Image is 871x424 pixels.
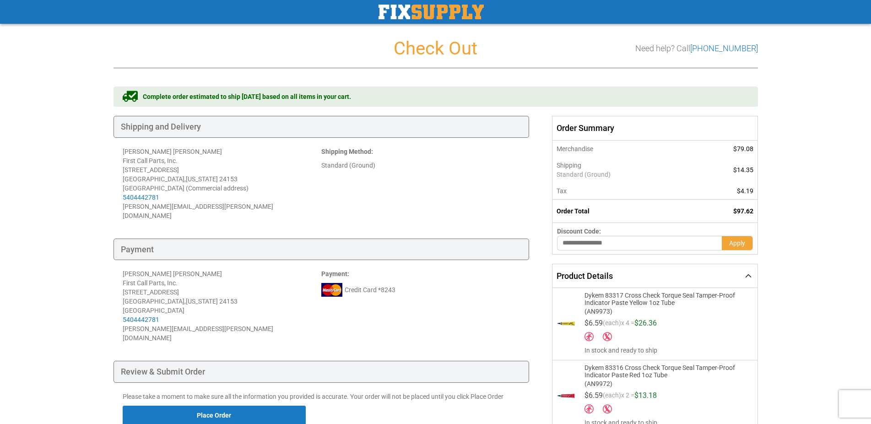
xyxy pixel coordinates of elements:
span: Payment [321,270,347,277]
span: (AN9973) [584,306,738,315]
span: [PERSON_NAME][EMAIL_ADDRESS][PERSON_NAME][DOMAIN_NAME] [123,203,273,219]
span: Complete order estimated to ship [DATE] based on all items in your cart. [143,92,351,101]
div: Standard (Ground) [321,161,520,170]
span: Dykem 83317 Cross Check Torque Seal Tamper-Proof Indicator Paste Yellow 1oz Tube [584,292,738,306]
a: 5404442781 [123,316,159,323]
span: In stock and ready to ship [584,346,750,355]
strong: : [321,148,373,155]
span: $4.19 [737,187,753,195]
span: $13.18 [634,391,657,400]
span: x 2 = [621,392,634,403]
span: Shipping Method [321,148,371,155]
span: (AN9972) [584,379,738,387]
h3: Need help? Call [635,44,758,53]
div: Credit Card *8243 [321,283,520,297]
span: Apply [729,239,745,247]
span: $6.59 [584,391,603,400]
span: (each) [603,320,621,331]
span: $14.35 [733,166,753,174]
div: Payment [114,239,530,261]
span: $79.08 [733,145,753,152]
span: Shipping [557,162,581,169]
img: Dykem 83316 Cross Check Torque Seal Tamper-Proof Indicator Paste Red 1oz Tube [557,386,575,405]
img: Fix Industrial Supply [379,5,484,19]
p: Please take a moment to make sure all the information you provided is accurate. Your order will n... [123,392,520,401]
span: [US_STATE] [186,175,218,183]
span: Order Summary [552,116,757,141]
span: $6.59 [584,319,603,327]
span: x 4 = [621,320,634,331]
strong: : [321,270,349,277]
span: Discount Code: [557,228,601,235]
a: store logo [379,5,484,19]
img: Dykem 83317 Cross Check Torque Seal Tamper-Proof Indicator Paste Yellow 1oz Tube [557,314,575,332]
span: $26.36 [634,319,657,327]
img: mc.png [321,283,342,297]
span: Standard (Ground) [557,170,688,179]
span: $97.62 [733,207,753,215]
th: Merchandise [552,141,693,157]
div: Shipping and Delivery [114,116,530,138]
div: Review & Submit Order [114,361,530,383]
span: Dykem 83316 Cross Check Torque Seal Tamper-Proof Indicator Paste Red 1oz Tube [584,364,738,379]
strong: Order Total [557,207,590,215]
th: Tax [552,183,693,200]
span: Product Details [557,271,613,281]
span: [US_STATE] [186,298,218,305]
address: [PERSON_NAME] [PERSON_NAME] First Call Parts, Inc. [STREET_ADDRESS] [GEOGRAPHIC_DATA] , 24153 [GE... [123,147,321,220]
a: 5404442781 [123,194,159,201]
h1: Check Out [114,38,758,59]
div: [PERSON_NAME] [PERSON_NAME] First Call Parts, Inc. [STREET_ADDRESS] [GEOGRAPHIC_DATA] , 24153 [GE... [123,269,321,324]
a: [PHONE_NUMBER] [690,43,758,53]
button: Apply [722,236,753,250]
span: [PERSON_NAME][EMAIL_ADDRESS][PERSON_NAME][DOMAIN_NAME] [123,325,273,342]
span: (each) [603,392,621,403]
